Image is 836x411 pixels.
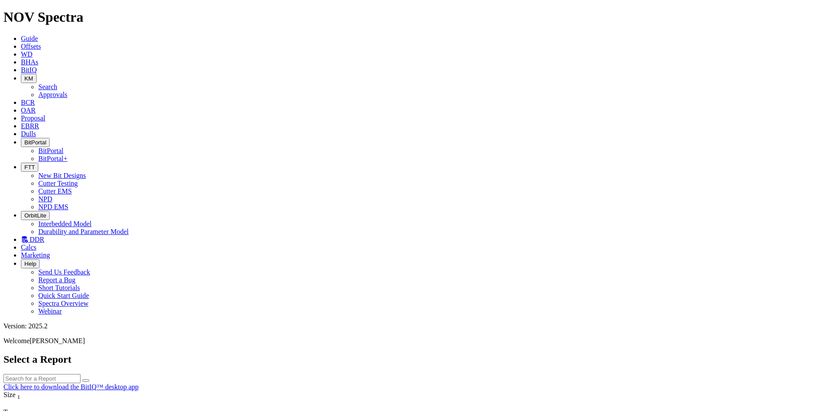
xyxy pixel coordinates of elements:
p: Welcome [3,337,833,345]
button: OrbitLite [21,211,50,220]
a: Approvals [38,91,67,98]
span: Help [24,261,36,267]
a: New Bit Designs [38,172,86,179]
a: BitIQ [21,66,37,74]
div: Sort None [3,391,84,408]
a: Report a Bug [38,276,75,284]
a: DDR [21,236,44,243]
span: Sort None [17,391,20,398]
a: Spectra Overview [38,300,88,307]
button: Help [21,259,40,268]
a: BHAs [21,58,38,66]
a: Calcs [21,244,37,251]
a: Guide [21,35,38,42]
a: BCR [21,99,35,106]
sub: 1 [17,394,20,400]
a: BitPortal+ [38,155,67,162]
a: OAR [21,107,36,114]
span: FTT [24,164,35,170]
a: WD [21,50,33,58]
a: Offsets [21,43,41,50]
a: Click here to download the BitIQ™ desktop app [3,383,138,391]
input: Search for a Report [3,374,81,383]
a: BitPortal [38,147,64,154]
a: Webinar [38,307,62,315]
span: [PERSON_NAME] [30,337,85,344]
span: Size [3,391,16,398]
a: Durability and Parameter Model [38,228,129,235]
a: Search [38,83,57,90]
a: Proposal [21,114,45,122]
a: Interbedded Model [38,220,91,227]
a: Cutter Testing [38,180,78,187]
div: Column Menu [3,401,84,408]
a: Cutter EMS [38,187,72,195]
a: Dulls [21,130,36,137]
a: Send Us Feedback [38,268,90,276]
a: Marketing [21,251,50,259]
a: Quick Start Guide [38,292,89,299]
div: Size Sort None [3,391,84,401]
span: KM [24,75,33,82]
button: BitPortal [21,138,50,147]
button: FTT [21,163,38,172]
span: DDR [30,236,44,243]
span: BitPortal [24,139,46,146]
div: Version: 2025.2 [3,322,833,330]
a: Short Tutorials [38,284,80,291]
h1: NOV Spectra [3,9,833,25]
a: NPD [38,195,52,203]
h2: Select a Report [3,354,833,365]
a: NPD EMS [38,203,68,211]
a: EBRR [21,122,39,130]
span: OrbitLite [24,212,46,219]
button: KM [21,74,37,83]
